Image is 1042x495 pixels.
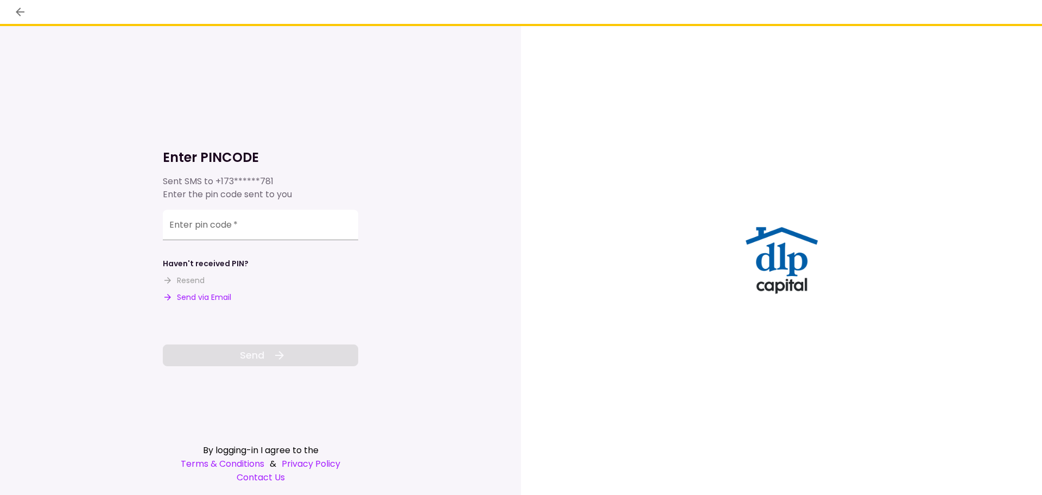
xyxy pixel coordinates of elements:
[163,149,358,166] h1: Enter PINCODE
[181,457,264,471] a: Terms & Conditions
[163,258,249,270] div: Haven't received PIN?
[163,457,358,471] div: &
[163,292,231,303] button: Send via Email
[163,344,358,366] button: Send
[163,275,205,286] button: Resend
[163,175,358,201] div: Sent SMS to Enter the pin code sent to you
[240,348,264,362] span: Send
[163,471,358,484] a: Contact Us
[11,3,29,21] button: back
[163,443,358,457] div: By logging-in I agree to the
[282,457,340,471] a: Privacy Policy
[742,221,821,300] img: AIO logo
